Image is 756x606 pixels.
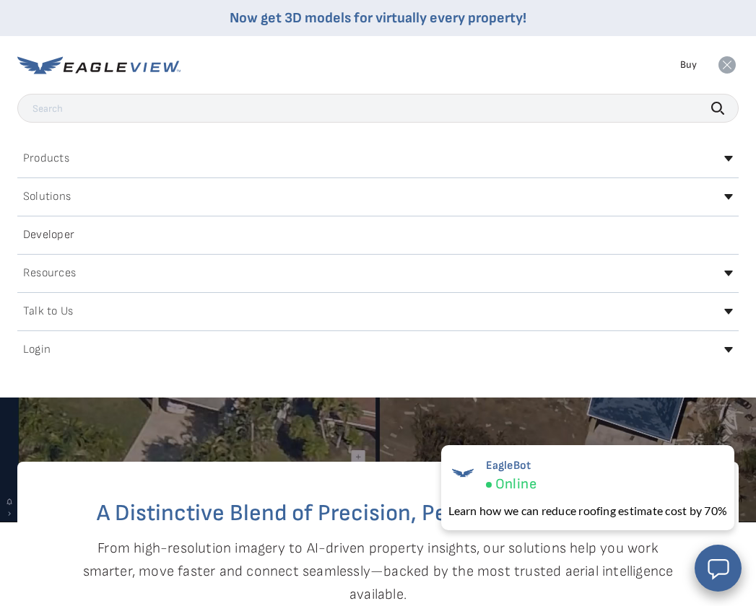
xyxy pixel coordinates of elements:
[23,268,76,279] h2: Resources
[486,459,536,473] span: EagleBot
[17,224,739,247] a: Developer
[23,344,51,356] h2: Login
[695,545,742,592] button: Open chat window
[495,475,536,493] span: Online
[23,153,69,164] h2: Products
[23,229,74,241] h2: Developer
[448,502,727,519] div: Learn how we can reduce roofing estimate cost by 70%
[230,9,526,27] a: Now get 3D models for virtually every property!
[23,191,71,203] h2: Solutions
[680,58,697,71] a: Buy
[17,94,739,123] input: Search
[75,502,681,525] h2: A Distinctive Blend of Precision, Performance, and Value
[448,459,477,488] img: EagleBot
[75,537,681,606] p: From high-resolution imagery to AI-driven property insights, our solutions help you work smarter,...
[23,306,73,317] h2: Talk to Us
